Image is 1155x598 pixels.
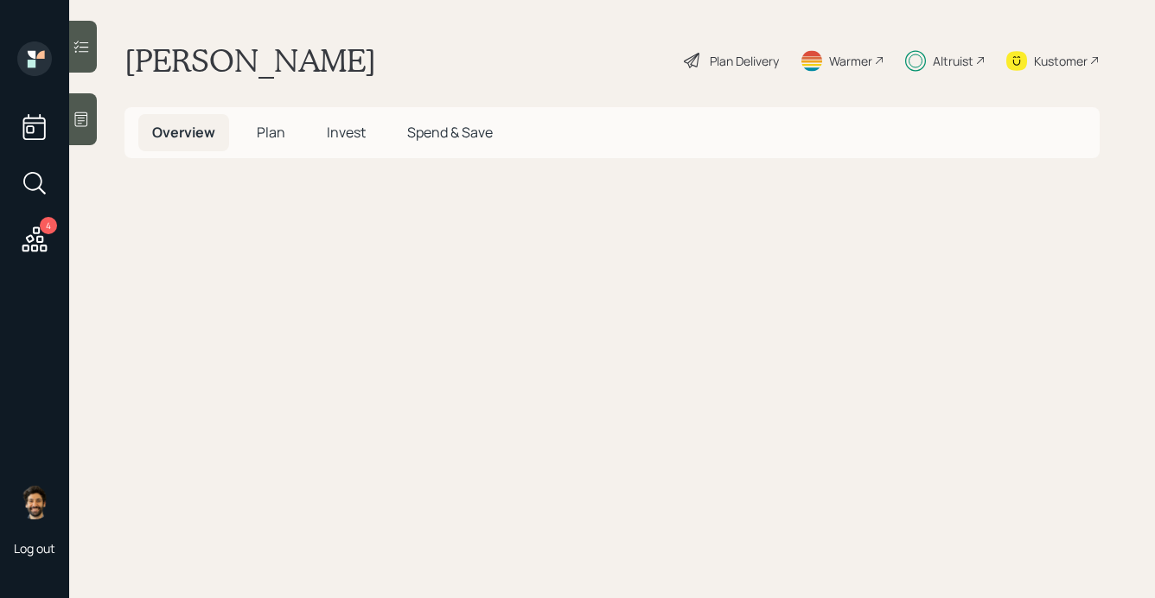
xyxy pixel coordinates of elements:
div: Warmer [829,52,872,70]
div: 4 [40,217,57,234]
span: Overview [152,123,215,142]
span: Plan [257,123,285,142]
div: Kustomer [1034,52,1088,70]
div: Altruist [933,52,973,70]
img: eric-schwartz-headshot.png [17,485,52,519]
div: Plan Delivery [710,52,779,70]
span: Spend & Save [407,123,493,142]
span: Invest [327,123,366,142]
h1: [PERSON_NAME] [124,41,376,80]
div: Log out [14,540,55,557]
